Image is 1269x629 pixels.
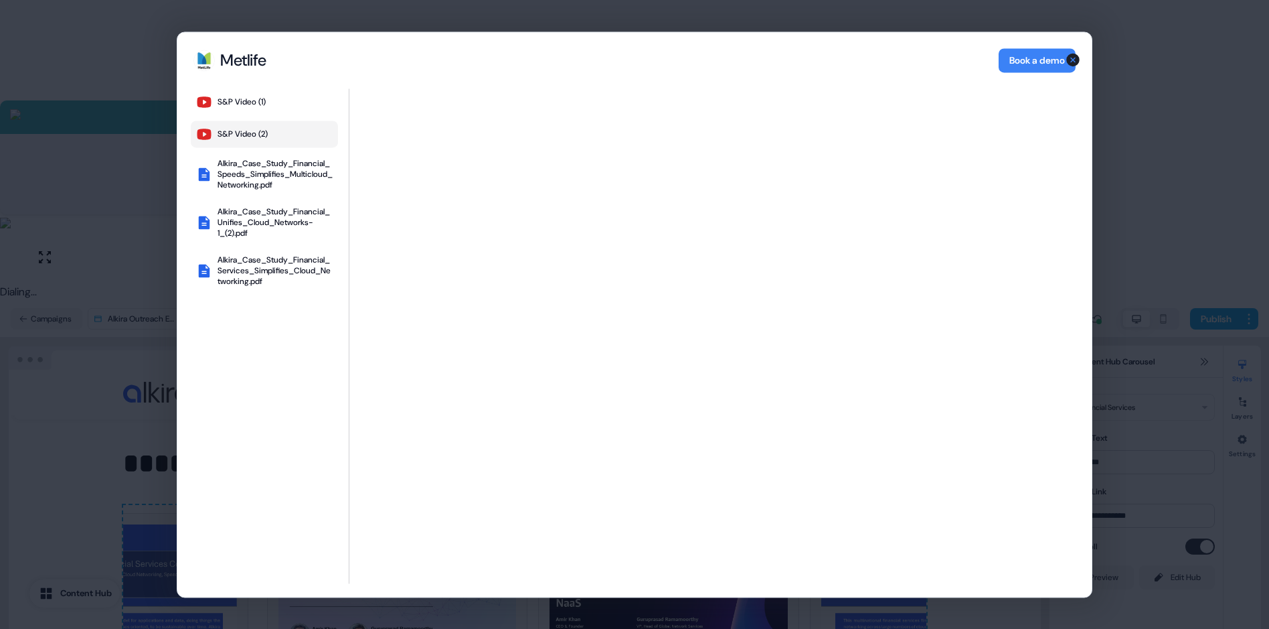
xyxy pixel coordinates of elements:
[191,153,338,196] button: Alkira_Case_Study_Financial_Speeds_Simplifies_Multicloud_Networking.pdf
[191,249,338,292] button: Alkira_Case_Study_Financial_Services_Simplifies_Cloud_Networking.pdf
[218,129,268,139] div: S&P Video (2)
[999,48,1076,72] button: Book a demo
[191,121,338,147] button: S&P Video (2)
[191,88,338,115] button: S&P Video (1)
[218,96,266,107] div: S&P Video (1)
[218,158,333,190] div: Alkira_Case_Study_Financial_Speeds_Simplifies_Multicloud_Networking.pdf
[220,50,266,70] div: Metlife
[191,201,338,244] button: Alkira_Case_Study_Financial_Unifies_Cloud_Networks-1_(2).pdf
[218,206,333,238] div: Alkira_Case_Study_Financial_Unifies_Cloud_Networks-1_(2).pdf
[218,255,333,287] div: Alkira_Case_Study_Financial_Services_Simplifies_Cloud_Networking.pdf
